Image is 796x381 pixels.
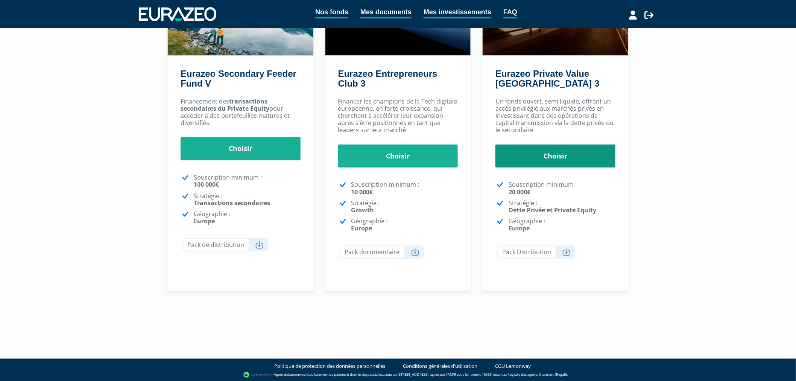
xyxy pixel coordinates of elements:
a: Mes documents [360,7,412,18]
a: CGU Lemonway [495,363,531,370]
p: Stratégie : [194,192,301,207]
img: 1732889491-logotype_eurazeo_blanc_rvb.png [139,7,216,21]
p: Stratégie : [351,200,458,214]
div: - Agent de (établissement de paiement dont le siège social est situé au [STREET_ADDRESS], agréé p... [8,371,788,379]
strong: Europe [351,224,372,232]
p: Financement des pour accéder à des portefeuilles matures et diversifiés. [181,98,301,127]
strong: Transactions secondaires [194,199,270,207]
strong: Growth [351,206,374,214]
strong: 100 000€ [194,180,219,189]
p: Souscription minimum : [509,181,615,195]
strong: Dette Privée et Private Equity [509,206,596,214]
a: Lemonway [288,372,305,377]
a: Pack Distribution [497,245,575,259]
p: Financer les champions de la Tech digitale européenne, en forte croissance, qui cherchent à accél... [338,98,458,134]
a: Choisir [495,145,615,168]
a: Mes investissements [424,7,491,18]
strong: 10 000€ [351,188,373,196]
a: Pack documentaire [340,245,424,259]
p: Souscription minimum : [351,181,458,195]
strong: Europe [194,217,215,225]
a: Pack de distribution [182,238,268,251]
img: logo-lemonway.png [243,371,272,379]
a: Eurazeo Private Value [GEOGRAPHIC_DATA] 3 [495,69,599,88]
a: FAQ [503,7,517,18]
a: Eurazeo Secondary Feeder Fund V [181,69,296,88]
p: Géographie : [194,210,301,225]
a: Eurazeo Entrepreneurs Club 3 [338,69,437,88]
a: Conditions générales d'utilisation [403,363,478,370]
a: Choisir [181,137,301,160]
a: Nos fonds [315,7,348,18]
p: Souscription minimum : [194,174,301,188]
strong: transactions secondaires du Private Equity [181,97,269,113]
a: Registre des agents financiers (Regafi) [507,372,567,377]
strong: Europe [509,224,530,232]
a: Politique de protection des données personnelles [275,363,386,370]
p: Stratégie : [509,200,615,214]
p: Géographie : [351,218,458,232]
p: Géographie : [509,218,615,232]
strong: 20 000€ [509,188,530,196]
a: Choisir [338,145,458,168]
p: Un fonds ouvert, semi liquide, offrant un accès privilégié aux marchés privés en investissant dan... [495,98,615,134]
